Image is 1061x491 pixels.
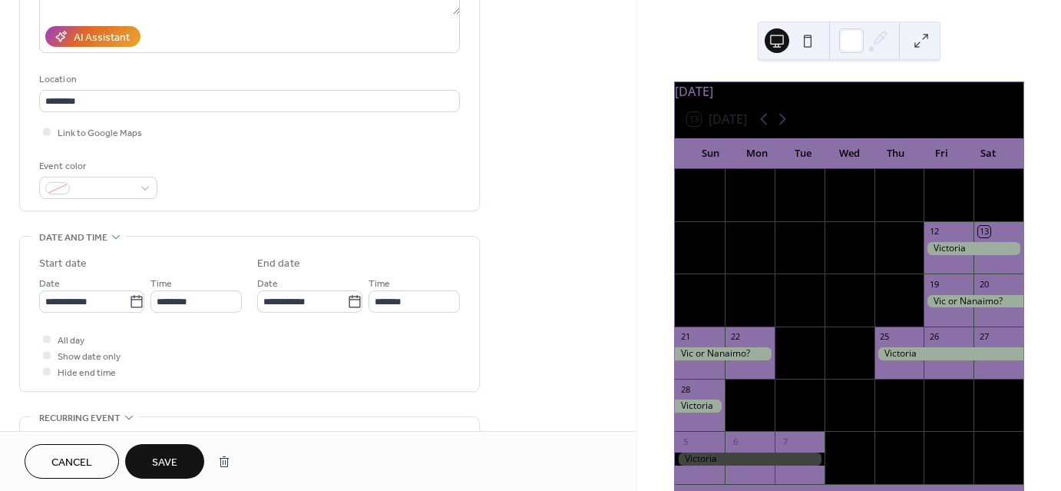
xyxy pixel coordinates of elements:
div: 26 [928,331,940,343]
div: Victoria [675,400,725,413]
div: 8 [829,436,841,447]
div: 5 [928,174,940,185]
div: 8 [729,226,741,237]
div: 15 [729,278,741,290]
div: 2 [779,174,791,185]
div: 10 [928,436,940,447]
div: 20 [978,278,990,290]
div: AI Assistant [74,30,130,46]
div: 3 [928,383,940,395]
div: 30 [779,383,791,395]
span: Time [150,276,172,292]
div: 17 [829,278,841,290]
div: 25 [879,331,891,343]
span: Save [152,455,177,471]
div: Victoria [874,347,1023,360]
button: AI Assistant [45,26,140,47]
div: 3 [829,174,841,185]
div: Thu [872,138,918,169]
div: Start date [39,256,87,272]
div: 22 [729,331,741,343]
div: Fri [918,138,964,169]
div: Sat [965,138,1011,169]
span: Time [369,276,390,292]
div: Mon [733,138,779,169]
span: Link to Google Maps [58,125,142,141]
div: 1 [729,174,741,185]
div: 6 [729,436,741,447]
div: 11 [879,226,891,237]
div: End date [257,256,300,272]
div: Vic or Nanaimo? [924,295,1023,308]
span: All day [58,333,84,349]
span: Date and time [39,230,107,246]
div: Location [39,71,457,88]
span: Show date only [58,349,121,365]
div: 11 [978,436,990,447]
div: 29 [729,383,741,395]
span: Hide end time [58,365,116,381]
div: 23 [779,331,791,343]
div: 2 [879,383,891,395]
div: 9 [879,436,891,447]
span: Cancel [51,455,92,471]
div: [DATE] [675,82,1023,101]
div: 10 [829,226,841,237]
div: 7 [779,436,791,447]
div: 28 [679,383,691,395]
span: Date [257,276,278,292]
div: 4 [879,174,891,185]
button: Save [125,444,204,479]
span: Date [39,276,60,292]
div: 16 [779,278,791,290]
div: Victoria [675,453,824,466]
div: 6 [978,174,990,185]
div: Victoria [924,242,1023,255]
div: Wed [826,138,872,169]
div: 19 [928,278,940,290]
div: 18 [879,278,891,290]
div: Sun [687,138,733,169]
div: 4 [978,383,990,395]
button: Cancel [25,444,119,479]
div: Tue [780,138,826,169]
div: 14 [679,278,691,290]
div: 5 [679,436,691,447]
div: 21 [679,331,691,343]
div: 24 [829,331,841,343]
div: 1 [829,383,841,395]
span: Recurring event [39,410,121,426]
div: Event color [39,158,154,174]
div: 13 [978,226,990,237]
div: 12 [928,226,940,237]
div: 31 [679,174,691,185]
div: Vic or Nanaimo? [675,347,775,360]
div: 9 [779,226,791,237]
div: 27 [978,331,990,343]
div: 7 [679,226,691,237]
